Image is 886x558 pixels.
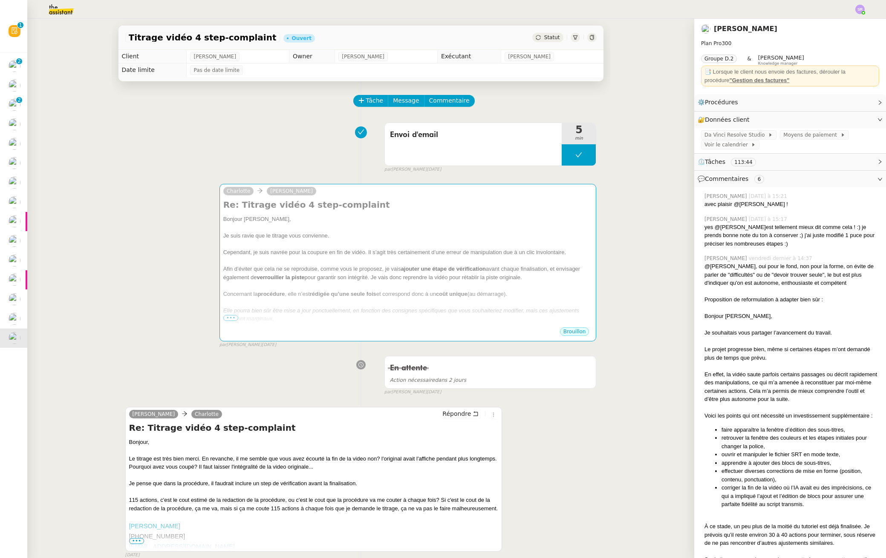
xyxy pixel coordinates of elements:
[704,255,749,262] span: [PERSON_NAME]
[223,290,593,298] div: Concernant la , elle n’est et correspond donc à un (au démarrage).
[721,450,879,459] li: ouvrir et manipuler le fichier SRT en mode texte,
[562,135,596,142] span: min
[508,52,551,61] span: [PERSON_NAME]
[16,97,22,103] nz-badge-sup: 2
[721,434,879,450] li: retrouver la fenêtre des couleurs et les étapes initiales pour changer la police,
[704,223,879,248] div: yes @[PERSON_NAME]est tellement mieux dit comme cela ! :) je prends bonne note du ton à conserver...
[437,50,501,63] td: Exécutant
[390,377,435,383] span: Action nécessaire
[9,274,20,286] img: users%2F6gb6idyi0tfvKNN6zQQM24j9Qto2%2Favatar%2F4d99454d-80b1-4afc-9875-96eb8ae1710f
[258,291,285,297] strong: procédure
[9,118,20,130] img: users%2FC9SBsJ0duuaSgpQFj5LgoEX8n0o2%2Favatar%2Fec9d51b8-9413-4189-adfb-7be4d8c96a3c
[704,192,749,200] span: [PERSON_NAME]
[754,175,765,183] nz-tag: 6
[9,255,20,266] img: users%2FpftfpH3HWzRMeZpe6E7kXDgO5SJ3%2Favatar%2Fa3cc7090-f8ed-4df9-82e0-3c63ac65f9dd
[384,389,442,396] small: [PERSON_NAME]
[390,129,557,141] span: Envoi d'email
[289,50,335,63] td: Owner
[193,52,236,61] span: [PERSON_NAME]
[262,341,276,349] span: [DATE]
[439,409,482,418] button: Répondre
[353,95,389,107] button: Tâche
[384,389,392,396] span: par
[129,543,235,550] span: [EMAIL_ADDRESS][DOMAIN_NAME]
[9,293,20,305] img: users%2FpftfpH3HWzRMeZpe6E7kXDgO5SJ3%2Favatar%2Fa3cc7090-f8ed-4df9-82e0-3c63ac65f9dd
[366,96,384,106] span: Tâche
[129,33,277,42] span: Titrage vidéo 4 step-complaint
[223,307,579,322] em: Elle pourra bien sûr être mise à jour ponctuellement, en fonction des consignes spécifiques que v...
[704,295,879,304] div: Proposition de reformulation à adapter bien sûr :
[694,112,886,128] div: 🔐Données client
[747,54,751,66] span: &
[704,522,879,547] div: À ce stade, un peu plus de la moitié du tutoriel est déjà finalisée. Je prévois qu’il reste envir...
[704,329,879,337] div: Je souhaitais vous partager l’avancement du travail.
[9,138,20,150] img: users%2FW4OQjB9BRtYK2an7yusO0WsYLsD3%2Favatar%2F28027066-518b-424c-8476-65f2e549ac29
[749,255,814,262] span: vendredi dernier à 14:37
[701,24,710,34] img: users%2FYQzvtHxFwHfgul3vMZmAPOQmiRm1%2Favatar%2Fbenjamin-delahaye_m.png
[129,479,499,488] div: Je pense que dans la procédure, il faudrait inclure un step de vérification avant la finalisation.
[721,484,879,509] li: corriger la fin de la vidéo où l’IA avait eu des imprécisions, ce qui a impliqué l’ajout et l’édi...
[704,215,749,223] span: [PERSON_NAME]
[436,291,468,297] strong: coût unique
[704,370,879,403] div: En effet, la vidéo saute parfois certains passages ou décrit rapidement des manipulations, ce qui...
[705,99,738,106] span: Procédures
[16,58,22,64] nz-badge-sup: 2
[427,389,441,396] span: [DATE]
[129,422,499,434] h4: Re: Titrage vidéo 4 step-complaint
[721,40,731,46] span: 300
[731,158,756,166] nz-tag: 113:44
[429,96,470,106] span: Commentaire
[9,60,20,72] img: users%2FfjlNmCTkLiVoA3HQjY3GA5JXGxb2%2Favatar%2Fstarofservice_97480retdsc0392.png
[223,215,593,223] div: Bonjour [PERSON_NAME],
[704,200,879,209] div: avec plaisir @[PERSON_NAME] !
[393,96,419,106] span: Message
[118,50,187,63] td: Client
[384,166,442,173] small: [PERSON_NAME]
[705,116,750,123] span: Données client
[129,455,499,471] div: Le titrage est très bien merci. En revanche, il me semble que vous avez écourté la fin de la vide...
[390,377,466,383] span: dans 2 jours
[721,459,879,467] li: apprendre à ajouter des blocs de sous-titres,
[9,313,20,325] img: users%2FpftfpH3HWzRMeZpe6E7kXDgO5SJ3%2Favatar%2Fa3cc7090-f8ed-4df9-82e0-3c63ac65f9dd
[129,533,185,540] span: [PHONE_NUMBER]
[749,215,789,223] span: [DATE] à 15:17
[705,158,725,165] span: Tâches
[223,187,254,195] a: Charlotte
[223,265,593,281] div: Afin d’éviter que cela ne se reproduise, comme vous le proposez, je vais avant chaque finalisatio...
[855,5,865,14] img: svg
[442,409,471,418] span: Répondre
[9,235,20,247] img: users%2FpftfpH3HWzRMeZpe6E7kXDgO5SJ3%2Favatar%2Fa3cc7090-f8ed-4df9-82e0-3c63ac65f9dd
[17,97,21,105] p: 2
[310,291,376,297] strong: rédigée qu’une seule fois
[390,364,427,372] span: En attente
[721,467,879,484] li: effectuer diverses corrections de mise en forme (position, contenu, ponctuation),
[701,54,737,63] nz-tag: Groupe D.2
[129,523,181,529] span: [PERSON_NAME]
[219,341,227,349] span: par
[705,175,748,182] span: Commentaires
[704,131,768,139] span: Da Vinci Resolve Studio
[267,187,316,195] a: [PERSON_NAME]
[698,97,742,107] span: ⚙️
[129,543,235,550] a: [EMAIL_ADDRESS][DOMAIN_NAME]
[223,199,593,211] h4: Re: Titrage vidéo 4 step-complaint
[427,166,441,173] span: [DATE]
[704,262,879,287] div: @[PERSON_NAME], oui pour le fond, non pour la forme, on évite de parler de "difficultés" ou de "d...
[694,94,886,111] div: ⚙️Procédures
[424,95,475,107] button: Commentaire
[401,266,486,272] strong: ajouter une étape de vérification
[563,329,586,335] span: Brouillon
[9,99,20,111] img: users%2FRcIDm4Xn1TPHYwgLThSv8RQYtaM2%2Favatar%2F95761f7a-40c3-4bb5-878d-fe785e6f95b2
[698,158,763,165] span: ⏲️
[694,154,886,170] div: ⏲️Tâches 113:44
[129,410,179,418] a: [PERSON_NAME]
[758,61,798,66] span: Knowledge manager
[704,312,879,320] div: Bonjour [PERSON_NAME],
[704,412,879,420] div: Voici les points qui ont nécessité un investissement supplémentaire :
[129,538,144,544] span: •••
[17,58,21,66] p: 2
[19,22,22,30] p: 1
[9,332,20,344] img: users%2FYQzvtHxFwHfgul3vMZmAPOQmiRm1%2Favatar%2Fbenjamin-delahaye_m.png
[704,140,751,149] span: Voir le calendrier
[223,232,593,240] div: Je suis ravie que le titrage vous convienne.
